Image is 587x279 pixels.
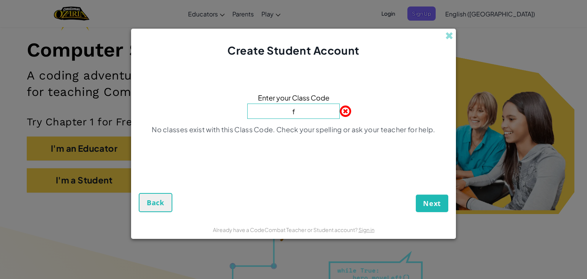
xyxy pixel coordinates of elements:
span: Enter your Class Code [258,92,329,103]
span: Create Student Account [227,44,359,57]
button: Back [139,193,172,212]
span: Back [147,198,164,207]
span: Already have a CodeCombat Teacher or Student account? [213,226,358,233]
span: Next [423,199,441,208]
p: No classes exist with this Class Code. Check your spelling or ask your teacher for help. [152,125,435,134]
button: Next [416,195,448,212]
a: Sign in [358,226,375,233]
